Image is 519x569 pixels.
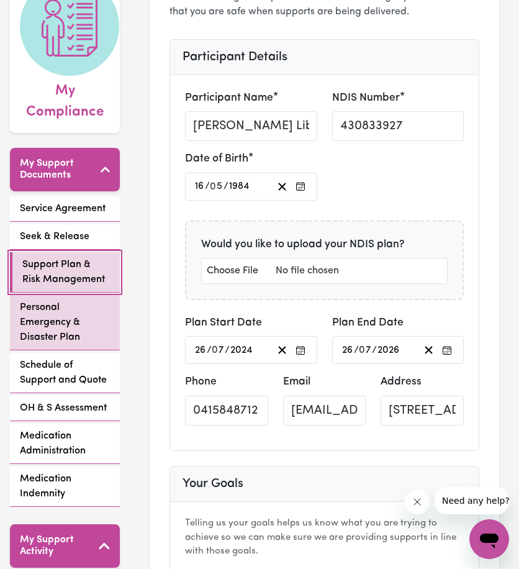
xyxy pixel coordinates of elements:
span: Medication Administration [20,429,110,458]
h5: My Support Activity [20,534,99,558]
span: / [223,181,228,192]
span: OH & S Assessment [20,401,107,416]
a: Support Plan & Risk Management [10,252,120,293]
label: Address [381,374,422,390]
h5: My Support Documents [20,158,101,181]
p: Telling us your goals helps us know what you are trying to achieve so we can make sure we are pro... [185,517,464,559]
span: / [207,345,212,356]
label: NDIS Number [332,90,400,106]
label: Would you like to upload your NDIS plan? [201,237,405,253]
input: -- [341,342,354,358]
iframe: Close message [405,489,430,514]
input: -- [194,342,207,358]
label: Email [283,374,310,390]
span: / [354,345,359,356]
button: My Support Documents [10,148,120,191]
iframe: Message from company [435,487,509,514]
h3: Your Goals [183,476,466,491]
iframe: Button to launch messaging window [469,519,509,559]
span: Medication Indemnity [20,471,110,501]
span: 0 [212,345,218,355]
label: Participant Name [185,90,273,106]
input: -- [212,342,225,358]
input: ---- [228,178,250,195]
a: Personal Emergency & Disaster Plan [10,295,120,350]
a: Seek & Release [10,224,120,250]
a: Medication Administration [10,424,120,464]
label: Plan End Date [332,315,404,331]
button: My Support Activity [10,524,120,568]
a: Service Agreement [10,196,120,222]
label: Date of Birth [185,151,248,167]
a: OH & S Assessment [10,396,120,421]
input: -- [194,178,205,195]
input: -- [210,178,223,195]
span: Schedule of Support and Quote [20,358,110,388]
span: Seek & Release [20,229,89,244]
label: Phone [185,374,217,390]
span: / [205,181,210,192]
input: ---- [377,342,400,358]
span: 0 [210,181,216,191]
a: Medication Indemnity [10,467,120,507]
span: My Compliance [20,76,110,122]
h3: Participant Details [183,50,466,65]
span: / [225,345,230,356]
input: -- [359,342,372,358]
span: Need any help? [7,9,75,19]
span: Service Agreement [20,201,106,216]
span: Personal Emergency & Disaster Plan [20,300,110,345]
a: Schedule of Support and Quote [10,353,120,393]
span: 0 [359,345,365,355]
span: Support Plan & Risk Management [22,257,110,287]
label: Plan Start Date [185,315,262,331]
span: / [372,345,377,356]
input: ---- [230,342,254,358]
